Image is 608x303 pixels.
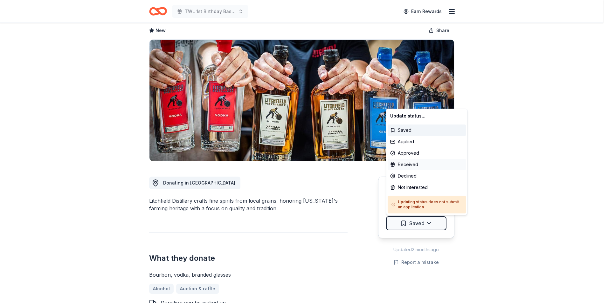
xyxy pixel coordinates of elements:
[388,170,466,182] div: Declined
[388,147,466,159] div: Approved
[391,199,462,210] h5: Updating status does not submit an application
[388,182,466,193] div: Not interested
[185,8,236,15] span: TWL 1st Birthday Bash Fundraiser
[388,125,466,136] div: Saved
[388,159,466,170] div: Received
[388,110,466,122] div: Update status...
[388,136,466,147] div: Applied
